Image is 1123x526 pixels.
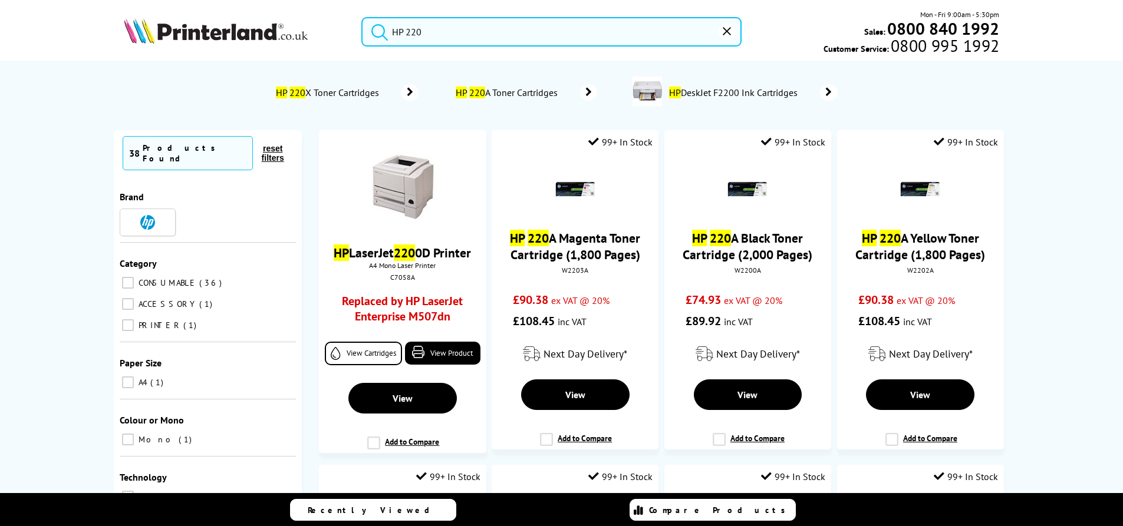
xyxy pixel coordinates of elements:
span: 38 [129,147,140,159]
span: £108.45 [858,313,900,329]
span: View [393,392,413,404]
input: Mono 1 [122,434,134,445]
img: Printerland Logo [124,18,308,44]
a: HP 220A Magenta Toner Cartridge (1,800 Pages) [510,230,640,263]
div: 99+ In Stock [761,136,825,148]
div: 99+ In Stock [416,471,480,482]
mark: 220 [289,87,305,98]
label: Add to Compare [885,433,957,455]
a: HP 220A Toner Cartridges [454,84,597,101]
a: HP 220X Toner Cartridges [274,84,419,101]
mark: HP [510,230,525,246]
span: inc VAT [903,316,932,327]
button: reset filters [253,143,293,163]
div: W2200A [673,266,822,274]
div: 99+ In Stock [934,136,998,148]
span: £108.45 [513,313,555,329]
img: HP-220A-Yellow-Toner-Small.png [900,168,941,210]
input: A4 1 [122,376,134,388]
div: 99+ In Stock [761,471,825,482]
span: inc VAT [724,316,753,327]
span: 1 [150,377,166,388]
span: A4 [136,377,149,388]
img: HP-220A-Magenta-Toner-Small.png [555,168,596,210]
div: modal_delivery [670,338,825,370]
span: View [565,389,585,401]
span: CONSUMABLE [136,277,198,288]
span: DeskJet F2200 Ink Cartridges [668,87,802,98]
label: Add to Compare [367,436,439,459]
span: View [910,389,930,401]
mark: HP [692,230,707,246]
div: modal_delivery [843,338,998,370]
span: Category [120,257,157,269]
span: Next Day Delivery* [716,347,800,360]
span: Mono [136,434,177,445]
span: Colour or Mono [120,414,184,426]
mark: 220 [710,230,731,246]
mark: HP [456,87,467,98]
label: Add to Compare [713,433,785,455]
span: View [737,389,758,401]
span: 0800 995 1992 [889,40,999,51]
img: OR590000080.jpg [367,151,437,224]
span: A4 Mono Laser Printer [325,261,480,270]
a: View Cartridges [325,342,402,365]
div: 99+ In Stock [934,471,998,482]
span: Next Day Delivery* [544,347,627,360]
span: £90.38 [513,292,548,307]
span: Sales: [864,26,885,37]
span: 1 [199,299,215,309]
span: 1 [183,320,199,330]
a: HP 220A Black Toner Cartridge (2,000 Pages) [683,230,812,263]
img: HP-220A-Black-Toner-Small.png [727,168,768,210]
input: CONSUMABLE 36 [122,277,134,289]
span: PRINTER [136,320,182,330]
span: ex VAT @ 20% [551,295,610,306]
div: 99+ In Stock [588,136,653,148]
span: Next Day Delivery* [889,347,973,360]
mark: HP [862,230,877,246]
div: W2202A [846,266,995,274]
span: £89.92 [686,313,721,329]
div: 99+ In Stock [588,471,653,482]
img: F2200-conspage.jpg [633,77,662,106]
span: ex VAT @ 20% [897,295,955,306]
input: Sear [361,17,742,47]
a: Printerland Logo [124,18,347,46]
span: inc VAT [558,316,587,327]
input: Laser 1 [122,491,134,502]
mark: 220 [469,87,485,98]
mark: 220 [394,244,415,261]
label: Add to Compare [540,433,612,455]
b: 0800 840 1992 [887,18,999,39]
span: Paper Size [120,357,162,369]
mark: HP [276,87,287,98]
a: HP 220A Yellow Toner Cartridge (1,800 Pages) [855,230,985,263]
span: Compare Products [649,505,792,515]
span: ACCESSORY [136,299,198,309]
span: Mon - Fri 9:00am - 5:30pm [920,9,999,20]
mark: 220 [880,230,901,246]
a: View Product [405,342,480,365]
div: W2203A [500,266,650,274]
a: View [866,379,974,410]
span: £90.38 [858,292,894,307]
span: ex VAT @ 20% [724,295,782,306]
input: ACCESSORY 1 [122,298,134,310]
mark: HP [669,87,681,98]
input: PRINTER 1 [122,319,134,331]
a: Compare Products [630,499,796,521]
span: Recently Viewed [308,505,442,515]
span: 1 [179,491,195,502]
span: A Toner Cartridges [454,87,562,98]
a: Recently Viewed [290,499,456,521]
span: Brand [120,191,144,203]
div: C7058A [328,273,477,282]
img: HP [140,215,155,230]
span: Customer Service: [824,40,999,54]
a: View [348,383,457,413]
a: View [694,379,802,410]
mark: 220 [528,230,549,246]
span: Laser [136,491,178,502]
